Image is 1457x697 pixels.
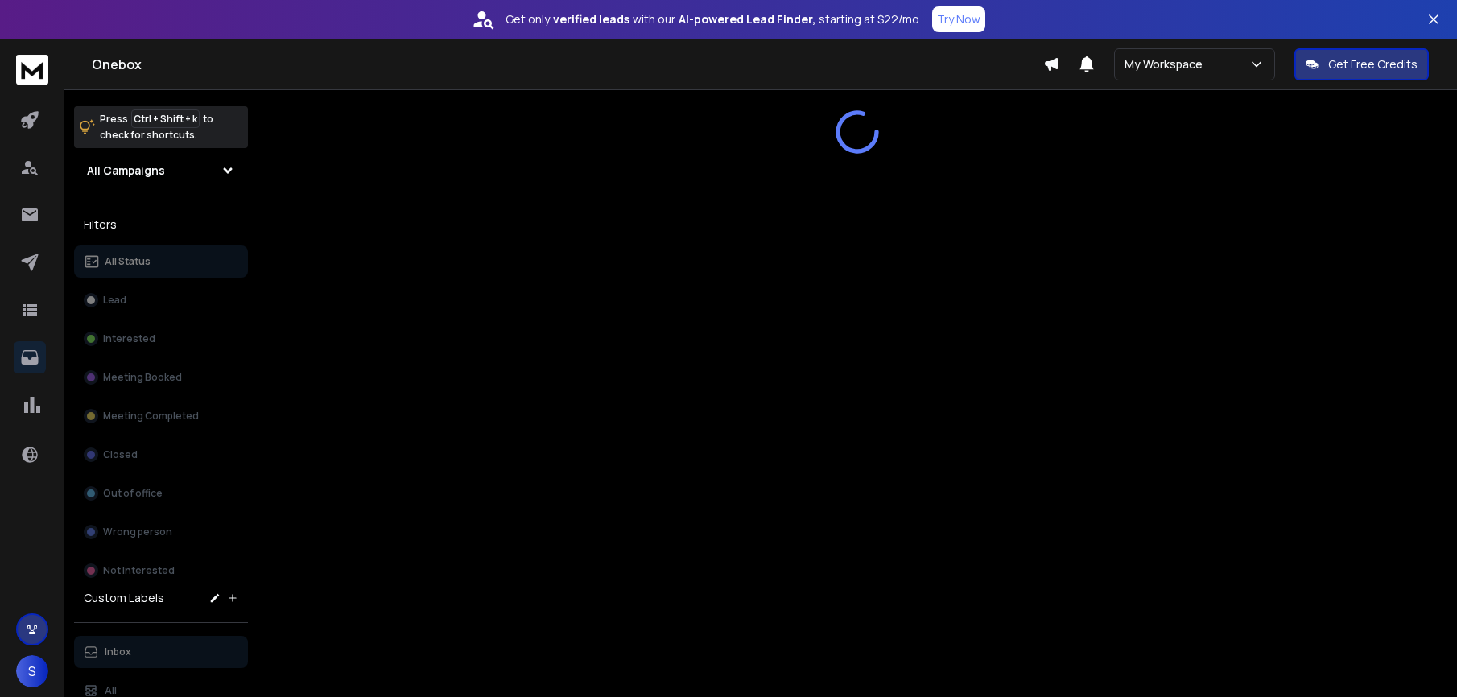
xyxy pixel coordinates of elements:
[1125,56,1209,72] p: My Workspace
[16,655,48,687] button: S
[16,55,48,85] img: logo
[553,11,629,27] strong: verified leads
[74,213,248,236] h3: Filters
[932,6,985,32] button: Try Now
[100,111,213,143] p: Press to check for shortcuts.
[74,155,248,187] button: All Campaigns
[87,163,165,179] h1: All Campaigns
[1294,48,1429,80] button: Get Free Credits
[92,55,1043,74] h1: Onebox
[1328,56,1418,72] p: Get Free Credits
[506,11,919,27] p: Get only with our starting at $22/mo
[131,109,200,128] span: Ctrl + Shift + k
[937,11,980,27] p: Try Now
[679,11,815,27] strong: AI-powered Lead Finder,
[84,590,164,606] h3: Custom Labels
